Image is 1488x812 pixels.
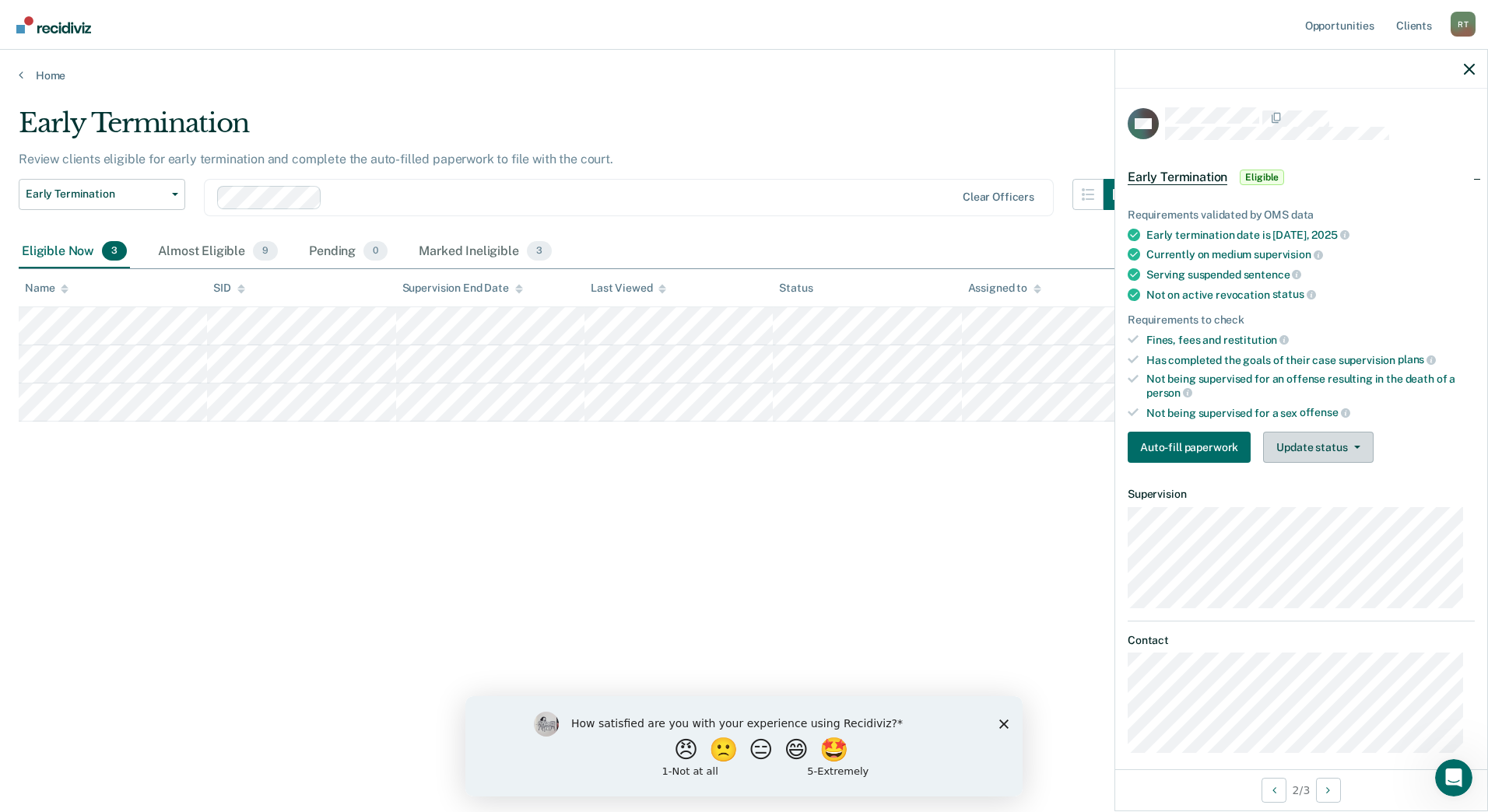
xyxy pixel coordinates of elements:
div: Almost Eligible [155,235,281,269]
button: Next Opportunity [1316,778,1341,803]
div: Clear officers [963,191,1034,204]
span: 2025 [1311,229,1349,241]
div: Currently on medium [1146,247,1475,261]
div: Requirements to check [1128,313,1475,327]
span: sentence [1244,268,1302,281]
dt: Supervision [1128,488,1475,501]
span: Early Termination [1128,170,1227,185]
span: plans [1398,353,1436,366]
div: Marked Ineligible [416,235,555,269]
div: SID [213,282,245,295]
iframe: Intercom live chat [1435,759,1472,796]
img: Recidiviz [16,16,91,33]
div: Pending [306,235,391,269]
button: Update status [1263,432,1373,463]
span: status [1272,288,1316,300]
div: Has completed the goals of their case supervision [1146,353,1475,367]
div: Not being supervised for a sex [1146,406,1475,420]
div: Early termination date is [DATE], [1146,228,1475,242]
button: Previous Opportunity [1262,778,1286,803]
div: Assigned to [968,282,1041,295]
span: 3 [102,241,127,261]
dt: Contact [1128,634,1475,647]
div: Last Viewed [591,282,666,295]
div: 2 / 3 [1115,769,1487,810]
span: 9 [253,241,278,261]
button: Profile dropdown button [1451,12,1476,37]
div: Serving suspended [1146,268,1475,282]
div: Not being supervised for an offense resulting in the death of a [1146,373,1475,399]
div: Not on active revocation [1146,288,1475,302]
span: Eligible [1240,170,1284,185]
button: Auto-fill paperwork [1128,432,1251,463]
span: person [1146,387,1192,399]
span: Early Termination [26,187,166,201]
span: 3 [527,241,552,261]
span: supervision [1254,248,1322,261]
div: Early Termination [19,107,1135,152]
div: Status [779,282,812,295]
div: Requirements validated by OMS data [1128,208,1475,222]
div: Fines, fees and [1146,333,1475,347]
div: Supervision End Date [402,282,523,295]
div: Early TerminationEligible [1115,152,1487,202]
span: 0 [363,241,388,261]
div: Name [25,282,68,295]
p: Review clients eligible for early termination and complete the auto-filled paperwork to file with... [19,152,613,166]
div: R T [1451,12,1476,37]
iframe: Survey by Kim from Recidiviz [465,696,1023,796]
div: Eligible Now [19,235,130,269]
span: offense [1300,406,1350,418]
a: Navigate to form link [1128,432,1257,463]
a: Home [19,68,1469,82]
span: restitution [1223,334,1289,346]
